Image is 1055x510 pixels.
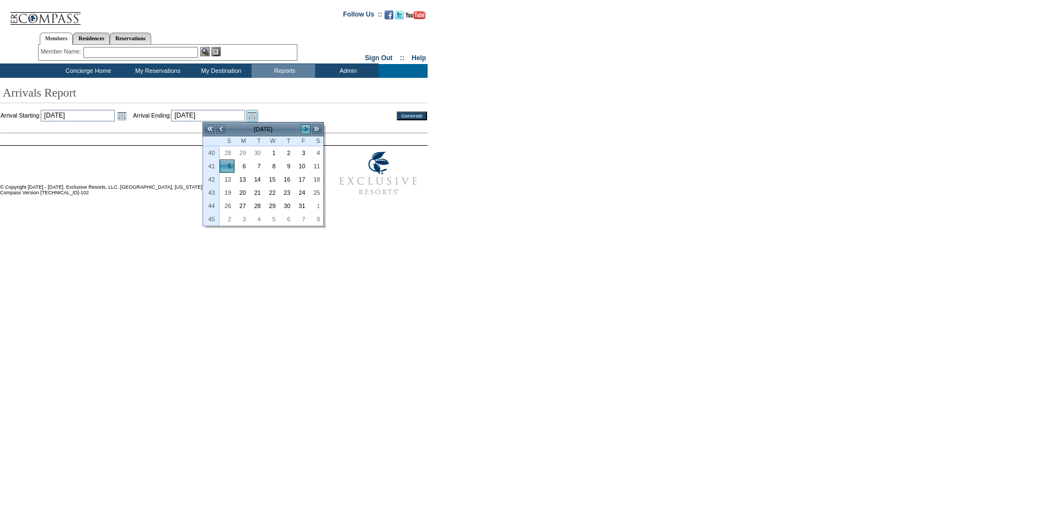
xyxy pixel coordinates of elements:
td: Tuesday, October 21, 2025 [249,186,264,199]
a: 3 [235,213,249,225]
a: 16 [279,173,293,185]
a: 9 [279,160,293,172]
td: My Destination [188,64,252,78]
img: Subscribe to our YouTube Channel [406,11,425,19]
a: 29 [235,147,249,159]
td: Admin [315,64,379,78]
td: Saturday, November 01, 2025 [308,199,323,212]
td: Saturday, October 18, 2025 [308,173,323,186]
td: Saturday, October 11, 2025 [308,160,323,173]
img: Reservations [211,47,221,56]
a: 6 [279,213,293,225]
td: Sunday, October 05, 2025 [220,160,235,173]
th: Tuesday [249,136,264,146]
th: 40 [203,146,220,160]
td: Thursday, October 09, 2025 [279,160,294,173]
td: Saturday, November 08, 2025 [308,212,323,226]
td: Wednesday, October 29, 2025 [264,199,279,212]
td: Friday, October 17, 2025 [294,173,308,186]
input: Generate [397,111,427,120]
td: Wednesday, October 01, 2025 [264,146,279,160]
a: Open the calendar popup. [246,110,258,122]
td: Reports [252,64,315,78]
th: 41 [203,160,220,173]
img: Become our fan on Facebook [385,10,393,19]
a: 3 [294,147,308,159]
a: 21 [250,187,264,199]
img: View [200,47,210,56]
a: 18 [309,173,323,185]
td: Thursday, October 23, 2025 [279,186,294,199]
th: Wednesday [264,136,279,146]
a: Members [40,33,73,45]
a: 22 [265,187,279,199]
th: Sunday [220,136,235,146]
a: 7 [294,213,308,225]
td: Monday, October 20, 2025 [235,186,249,199]
th: 44 [203,199,220,212]
td: Sunday, September 28, 2025 [220,146,235,160]
th: Monday [235,136,249,146]
td: Friday, October 03, 2025 [294,146,308,160]
a: Residences [73,33,110,44]
a: 30 [250,147,264,159]
td: Monday, October 06, 2025 [235,160,249,173]
a: 19 [220,187,234,199]
a: Become our fan on Facebook [385,14,393,20]
td: Arrival Starting: Arrival Ending: [1,110,382,122]
a: 28 [220,147,234,159]
td: Tuesday, October 07, 2025 [249,160,264,173]
a: 6 [235,160,249,172]
td: Thursday, October 16, 2025 [279,173,294,186]
th: 42 [203,173,220,186]
a: 26 [220,200,234,212]
a: 13 [235,173,249,185]
a: Help [412,54,426,62]
td: Tuesday, October 28, 2025 [249,199,264,212]
a: 4 [250,213,264,225]
a: 25 [309,187,323,199]
td: Saturday, October 04, 2025 [308,146,323,160]
td: Monday, October 13, 2025 [235,173,249,186]
a: 1 [309,200,323,212]
td: Monday, October 27, 2025 [235,199,249,212]
td: Thursday, November 06, 2025 [279,212,294,226]
td: Friday, October 24, 2025 [294,186,308,199]
td: Monday, September 29, 2025 [235,146,249,160]
td: Thursday, October 30, 2025 [279,199,294,212]
a: Open the calendar popup. [116,110,128,122]
a: << [204,124,215,135]
img: Follow us on Twitter [395,10,404,19]
a: 28 [250,200,264,212]
td: Wednesday, November 05, 2025 [264,212,279,226]
td: Concierge Home [49,64,125,78]
td: Follow Us :: [343,9,382,23]
td: Saturday, October 25, 2025 [308,186,323,199]
a: 17 [294,173,308,185]
img: Compass Home [9,3,81,25]
img: Exclusive Resorts [329,146,428,201]
a: 7 [250,160,264,172]
a: 5 [220,160,234,172]
a: 14 [250,173,264,185]
a: 24 [294,187,308,199]
a: 12 [220,173,234,185]
a: 20 [235,187,249,199]
td: Thursday, October 02, 2025 [279,146,294,160]
a: 8 [265,160,279,172]
a: 4 [309,147,323,159]
a: Follow us on Twitter [395,14,404,20]
td: Wednesday, October 15, 2025 [264,173,279,186]
a: Subscribe to our YouTube Channel [406,14,425,20]
a: Sign Out [365,54,392,62]
th: Saturday [308,136,323,146]
td: Sunday, October 26, 2025 [220,199,235,212]
td: Tuesday, October 14, 2025 [249,173,264,186]
a: > [300,124,311,135]
a: 29 [265,200,279,212]
a: 11 [309,160,323,172]
td: Sunday, November 02, 2025 [220,212,235,226]
td: Tuesday, September 30, 2025 [249,146,264,160]
td: Sunday, October 19, 2025 [220,186,235,199]
th: 45 [203,212,220,226]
